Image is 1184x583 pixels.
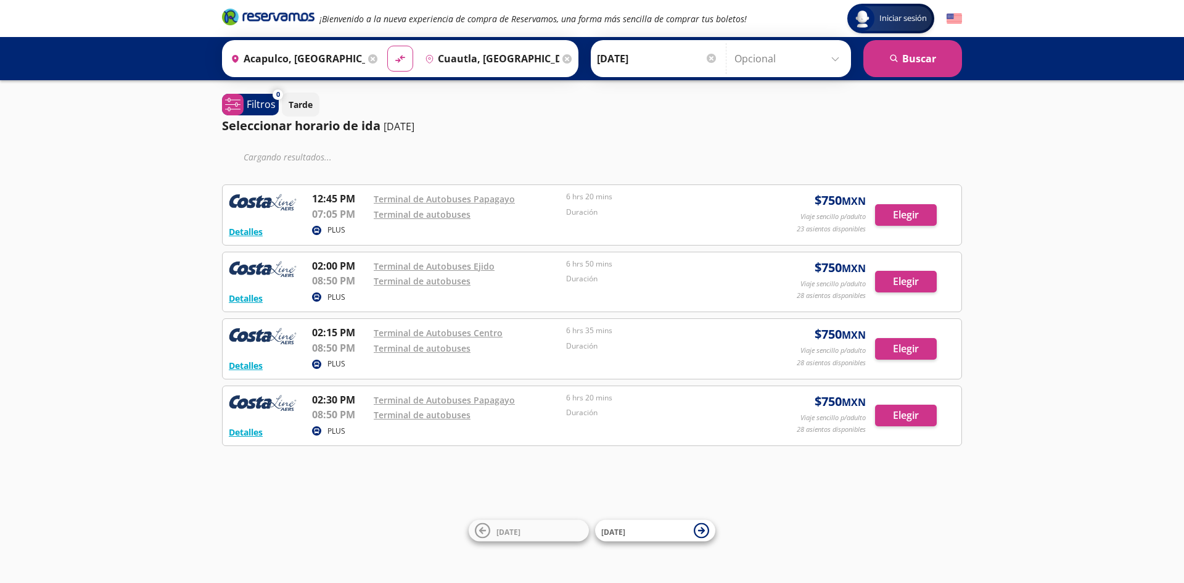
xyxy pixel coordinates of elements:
[566,258,752,270] p: 6 hrs 50 mins
[229,191,297,216] img: RESERVAMOS
[327,426,345,437] p: PLUS
[312,392,368,407] p: 02:30 PM
[797,424,866,435] p: 28 asientos disponibles
[229,325,297,350] img: RESERVAMOS
[229,292,263,305] button: Detalles
[282,93,319,117] button: Tarde
[815,325,866,344] span: $ 750
[319,13,747,25] em: ¡Bienvenido a la nueva experiencia de compra de Reservamos, una forma más sencilla de comprar tus...
[800,279,866,289] p: Viaje sencillo p/adulto
[229,359,263,372] button: Detalles
[800,345,866,356] p: Viaje sencillo p/adulto
[327,225,345,236] p: PLUS
[566,273,752,284] p: Duración
[842,194,866,208] small: MXN
[374,209,471,220] a: Terminal de autobuses
[597,43,718,74] input: Elegir Fecha
[842,262,866,275] small: MXN
[815,191,866,210] span: $ 750
[374,260,495,272] a: Terminal de Autobuses Ejido
[276,89,280,100] span: 0
[863,40,962,77] button: Buscar
[244,151,332,163] em: Cargando resultados ...
[229,258,297,283] img: RESERVAMOS
[420,43,559,74] input: Buscar Destino
[247,97,276,112] p: Filtros
[327,292,345,303] p: PLUS
[797,224,866,234] p: 23 asientos disponibles
[734,43,845,74] input: Opcional
[312,407,368,422] p: 08:50 PM
[384,119,414,134] p: [DATE]
[797,358,866,368] p: 28 asientos disponibles
[374,394,515,406] a: Terminal de Autobuses Papagayo
[469,520,589,542] button: [DATE]
[595,520,715,542] button: [DATE]
[312,191,368,206] p: 12:45 PM
[327,358,345,370] p: PLUS
[222,117,380,135] p: Seleccionar horario de ida
[312,325,368,340] p: 02:15 PM
[374,327,503,339] a: Terminal de Autobuses Centro
[229,426,263,439] button: Detalles
[875,405,937,426] button: Elegir
[312,258,368,273] p: 02:00 PM
[800,212,866,222] p: Viaje sencillo p/adulto
[374,409,471,421] a: Terminal de autobuses
[222,7,314,30] a: Brand Logo
[875,338,937,360] button: Elegir
[226,43,365,74] input: Buscar Origen
[312,273,368,288] p: 08:50 PM
[566,207,752,218] p: Duración
[566,407,752,418] p: Duración
[842,395,866,409] small: MXN
[947,11,962,27] button: English
[374,342,471,354] a: Terminal de autobuses
[374,193,515,205] a: Terminal de Autobuses Papagayo
[875,204,937,226] button: Elegir
[222,94,279,115] button: 0Filtros
[566,325,752,336] p: 6 hrs 35 mins
[815,392,866,411] span: $ 750
[229,225,263,238] button: Detalles
[229,392,297,417] img: RESERVAMOS
[222,7,314,26] i: Brand Logo
[289,98,313,111] p: Tarde
[800,413,866,423] p: Viaje sencillo p/adulto
[566,392,752,403] p: 6 hrs 20 mins
[566,341,752,352] p: Duración
[875,271,937,292] button: Elegir
[312,207,368,221] p: 07:05 PM
[312,341,368,355] p: 08:50 PM
[874,12,932,25] span: Iniciar sesión
[496,526,520,537] span: [DATE]
[842,328,866,342] small: MXN
[374,275,471,287] a: Terminal de autobuses
[566,191,752,202] p: 6 hrs 20 mins
[601,526,625,537] span: [DATE]
[797,291,866,301] p: 28 asientos disponibles
[815,258,866,277] span: $ 750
